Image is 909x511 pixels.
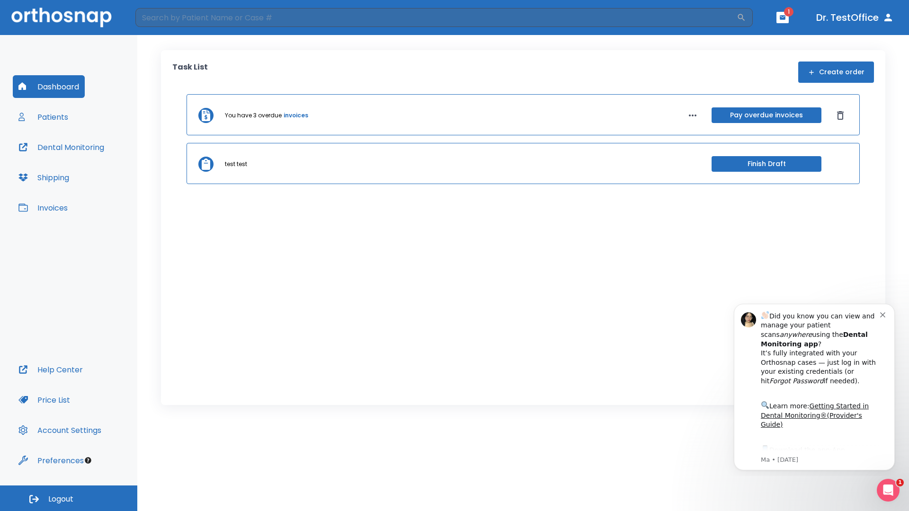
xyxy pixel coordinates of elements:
[13,358,89,381] button: Help Center
[712,156,821,172] button: Finish Draft
[225,111,282,120] p: You have 3 overdue
[13,388,76,411] button: Price List
[284,111,308,120] a: invoices
[798,62,874,83] button: Create order
[48,494,73,504] span: Logout
[41,149,160,197] div: Download the app: | ​ Let us know if you need help getting started!
[13,106,74,128] button: Patients
[720,295,909,476] iframe: Intercom notifications message
[84,456,92,465] div: Tooltip anchor
[13,419,107,441] button: Account Settings
[877,479,900,502] iframe: Intercom live chat
[712,107,821,123] button: Pay overdue invoices
[13,75,85,98] button: Dashboard
[41,151,125,168] a: App Store
[784,7,793,17] span: 1
[13,136,110,159] button: Dental Monitoring
[13,166,75,189] button: Shipping
[41,160,160,169] p: Message from Ma, sent 7w ago
[13,449,89,472] button: Preferences
[225,160,247,168] p: test test
[812,9,898,26] button: Dr. TestOffice
[833,108,848,123] button: Dismiss
[13,196,73,219] button: Invoices
[896,479,904,486] span: 1
[135,8,737,27] input: Search by Patient Name or Case #
[160,15,168,22] button: Dismiss notification
[11,8,112,27] img: Orthosnap
[172,62,208,83] p: Task List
